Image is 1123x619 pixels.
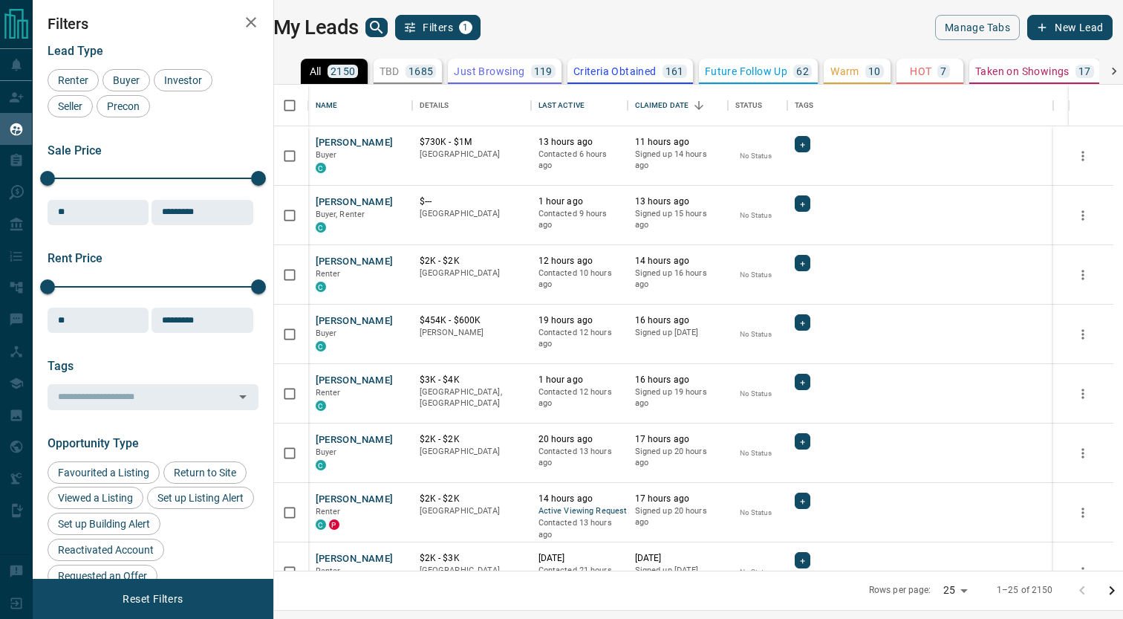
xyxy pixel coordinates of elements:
[628,85,728,126] div: Claimed Date
[395,15,481,40] button: Filters1
[538,565,620,588] p: Contacted 21 hours ago
[740,150,772,161] p: No Status
[329,519,339,530] div: property.ca
[538,255,620,268] p: 12 hours ago
[740,210,772,221] p: No Status
[316,163,326,173] div: condos.ca
[316,85,338,126] div: Name
[420,565,524,577] p: [GEOGRAPHIC_DATA]
[316,314,394,328] button: [PERSON_NAME]
[420,446,524,458] p: [GEOGRAPHIC_DATA]
[800,553,805,568] span: +
[147,487,254,509] div: Set up Listing Alert
[531,85,628,126] div: Last Active
[795,374,810,390] div: +
[740,447,772,458] p: No Status
[102,69,150,91] div: Buyer
[420,149,524,161] p: [GEOGRAPHIC_DATA]
[800,375,805,389] span: +
[316,401,326,411] div: condos.ca
[232,386,253,407] button: Open
[273,16,359,39] h1: My Leads
[48,69,99,91] div: Renter
[538,433,620,446] p: 20 hours ago
[460,22,471,33] span: 1
[316,433,394,447] button: [PERSON_NAME]
[48,565,157,587] div: Requested an Offer
[163,461,247,484] div: Return to Site
[635,505,720,528] p: Signed up 20 hours ago
[1072,145,1094,167] button: more
[420,195,524,208] p: $---
[635,195,720,208] p: 13 hours ago
[53,74,94,86] span: Renter
[420,268,524,279] p: [GEOGRAPHIC_DATA]
[735,85,763,126] div: Status
[538,552,620,565] p: [DATE]
[538,314,620,327] p: 19 hours ago
[420,552,524,565] p: $2K - $3K
[635,493,720,505] p: 17 hours ago
[1072,502,1094,524] button: more
[316,136,394,150] button: [PERSON_NAME]
[665,66,684,77] p: 161
[635,386,720,409] p: Signed up 19 hours ago
[728,85,787,126] div: Status
[316,493,394,507] button: [PERSON_NAME]
[48,539,164,561] div: Reactivated Account
[635,565,720,577] p: Signed up [DATE]
[454,66,524,77] p: Just Browsing
[800,434,805,449] span: +
[316,447,337,457] span: Buyer
[538,208,620,231] p: Contacted 9 hours ago
[420,386,524,409] p: [GEOGRAPHIC_DATA], [GEOGRAPHIC_DATA]
[53,518,155,530] span: Set up Building Alert
[538,446,620,469] p: Contacted 13 hours ago
[316,328,337,338] span: Buyer
[316,255,394,269] button: [PERSON_NAME]
[635,136,720,149] p: 11 hours ago
[635,446,720,469] p: Signed up 20 hours ago
[152,492,249,504] span: Set up Listing Alert
[910,66,931,77] p: HOT
[316,507,341,516] span: Renter
[937,580,973,601] div: 25
[635,208,720,231] p: Signed up 15 hours ago
[740,269,772,280] p: No Status
[420,505,524,517] p: [GEOGRAPHIC_DATA]
[48,487,143,509] div: Viewed a Listing
[795,493,810,509] div: +
[1072,264,1094,286] button: more
[154,69,212,91] div: Investor
[53,544,159,556] span: Reactivated Account
[534,66,553,77] p: 119
[800,315,805,330] span: +
[635,255,720,268] p: 14 hours ago
[1072,442,1094,464] button: more
[795,314,810,331] div: +
[635,85,689,126] div: Claimed Date
[800,137,805,152] span: +
[1072,204,1094,227] button: more
[830,66,859,77] p: Warm
[102,100,145,112] span: Precon
[635,314,720,327] p: 16 hours ago
[740,388,772,399] p: No Status
[48,359,74,373] span: Tags
[935,15,1020,40] button: Manage Tabs
[800,196,805,211] span: +
[796,66,809,77] p: 62
[538,386,620,409] p: Contacted 12 hours ago
[635,149,720,172] p: Signed up 14 hours ago
[316,388,341,398] span: Renter
[316,222,326,233] div: condos.ca
[316,374,394,388] button: [PERSON_NAME]
[420,136,524,149] p: $730K - $1M
[538,493,620,505] p: 14 hours ago
[113,586,192,612] button: Reset Filters
[1072,561,1094,583] button: more
[689,95,709,116] button: Sort
[1078,66,1091,77] p: 17
[380,66,400,77] p: TBD
[538,195,620,208] p: 1 hour ago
